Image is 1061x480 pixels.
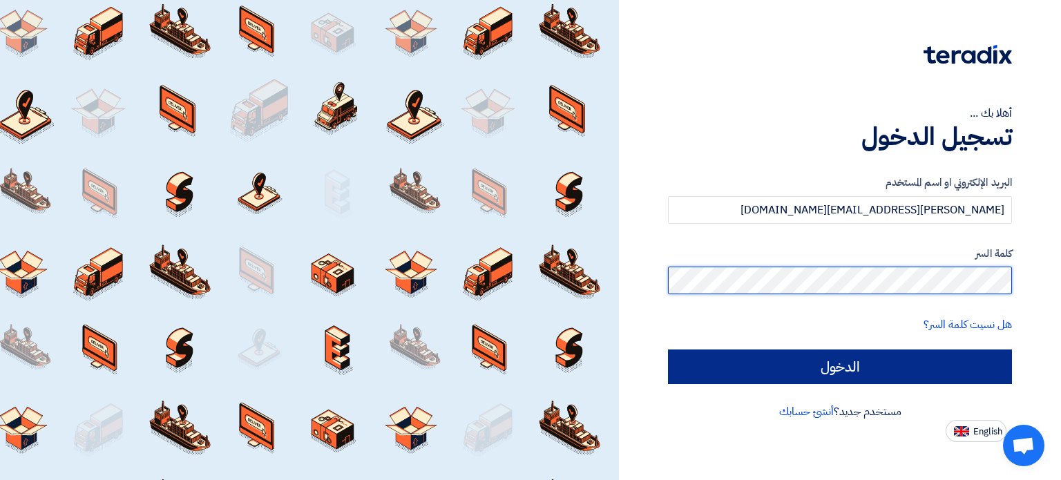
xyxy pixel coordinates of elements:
[668,403,1012,420] div: مستخدم جديد؟
[779,403,834,420] a: أنشئ حسابك
[668,196,1012,224] input: أدخل بريد العمل الإلكتروني او اسم المستخدم الخاص بك ...
[924,45,1012,64] img: Teradix logo
[1003,425,1044,466] div: Open chat
[668,246,1012,262] label: كلمة السر
[946,420,1006,442] button: English
[954,426,969,436] img: en-US.png
[924,316,1012,333] a: هل نسيت كلمة السر؟
[668,105,1012,122] div: أهلا بك ...
[668,122,1012,152] h1: تسجيل الدخول
[668,175,1012,191] label: البريد الإلكتروني او اسم المستخدم
[668,349,1012,384] input: الدخول
[973,427,1002,436] span: English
